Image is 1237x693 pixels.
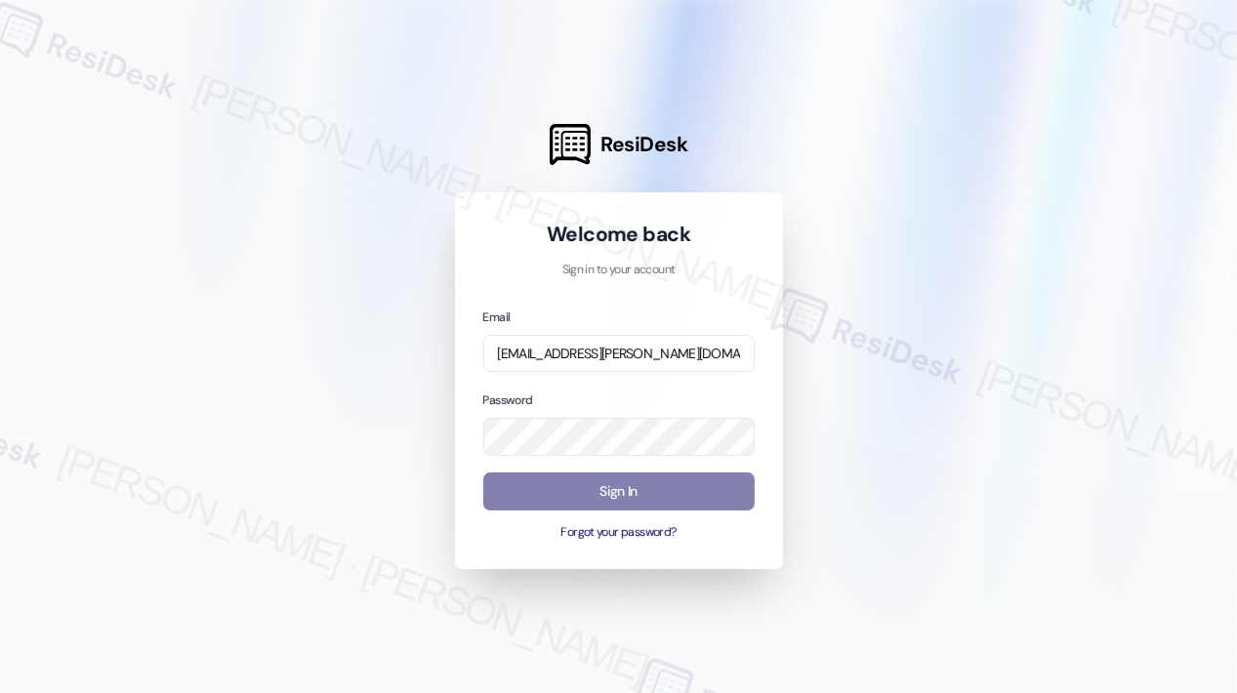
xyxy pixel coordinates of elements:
[483,392,533,408] label: Password
[483,472,755,510] button: Sign In
[483,262,755,279] p: Sign in to your account
[483,309,511,325] label: Email
[483,524,755,542] button: Forgot your password?
[600,131,687,158] span: ResiDesk
[483,221,755,248] h1: Welcome back
[550,124,591,165] img: ResiDesk Logo
[483,335,755,373] input: name@example.com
